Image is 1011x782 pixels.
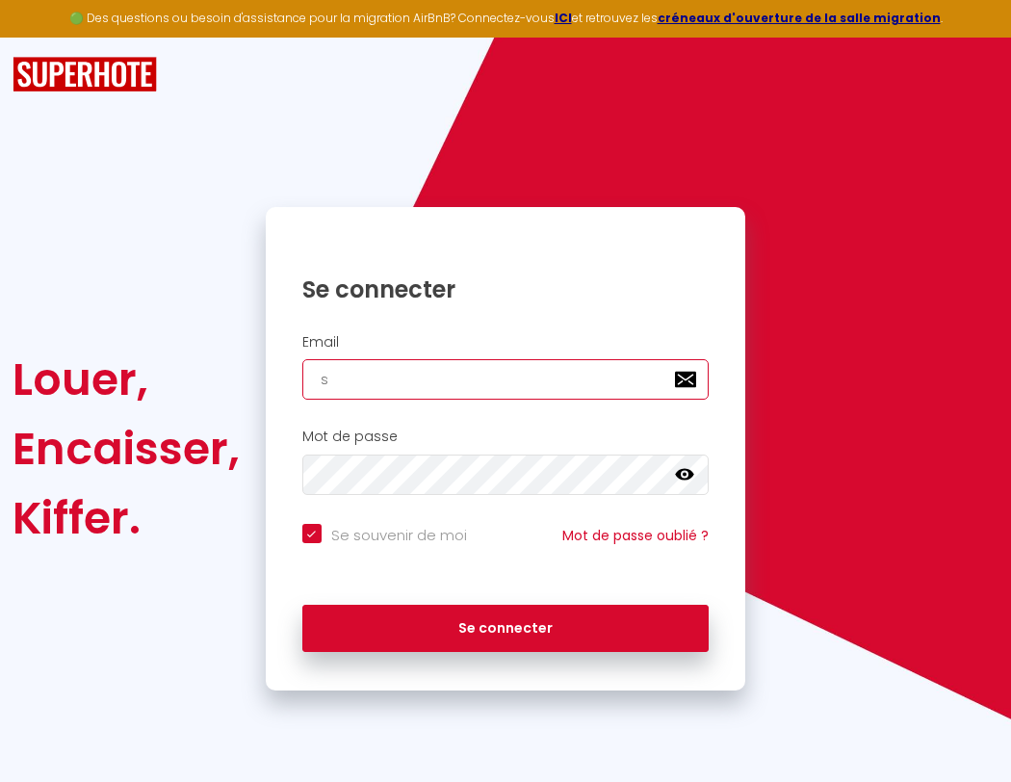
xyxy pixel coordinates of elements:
[302,334,710,351] h2: Email
[658,10,941,26] a: créneaux d'ouverture de la salle migration
[555,10,572,26] a: ICI
[13,57,157,92] img: SuperHote logo
[13,483,240,553] div: Kiffer.
[302,359,710,400] input: Ton Email
[13,414,240,483] div: Encaisser,
[562,526,709,545] a: Mot de passe oublié ?
[302,274,710,304] h1: Se connecter
[13,345,240,414] div: Louer,
[15,8,73,65] button: Ouvrir le widget de chat LiveChat
[302,605,710,653] button: Se connecter
[302,429,710,445] h2: Mot de passe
